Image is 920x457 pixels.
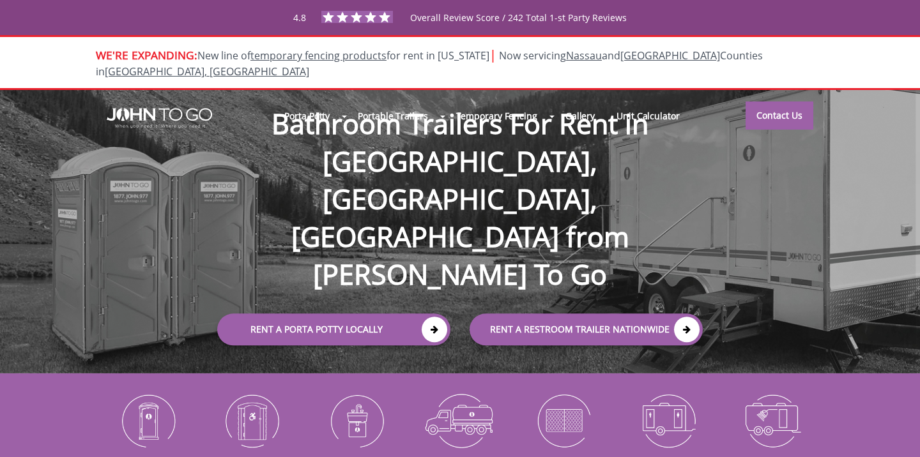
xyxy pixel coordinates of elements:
a: Unit Calculator [606,102,691,130]
span: 4.8 [293,11,306,24]
img: JOHN to go [107,108,212,128]
a: Contact Us [746,101,813,130]
button: Live Chat [869,406,920,457]
img: Restroom-Trailers-icon_N.png [625,387,710,454]
img: ADA-Accessible-Units-icon_N.png [210,387,295,454]
a: [GEOGRAPHIC_DATA], [GEOGRAPHIC_DATA] [105,64,309,79]
img: Shower-Trailers-icon_N.png [730,387,815,454]
span: Now servicing and Counties in [96,49,763,79]
img: Temporary-Fencing-cion_N.png [521,387,606,454]
a: Porta Potty [273,102,341,130]
a: Nassau [566,49,602,63]
span: WE'RE EXPANDING: [96,47,197,63]
a: Gallery [555,102,606,130]
a: rent a RESTROOM TRAILER Nationwide [470,314,703,346]
span: | [489,46,496,63]
img: Portable-Sinks-icon_N.png [314,387,399,454]
h1: Bathroom Trailers For Rent in [GEOGRAPHIC_DATA], [GEOGRAPHIC_DATA], [GEOGRAPHIC_DATA] from [PERSO... [204,64,716,294]
span: Overall Review Score / 242 Total 1-st Party Reviews [410,11,627,49]
a: [GEOGRAPHIC_DATA] [620,49,720,63]
img: Portable-Toilets-icon_N.png [105,387,190,454]
span: New line of for rent in [US_STATE] [96,49,763,79]
a: Temporary Fencing [445,102,548,130]
a: Portable Trailers [347,102,438,130]
img: Waste-Services-icon_N.png [418,387,503,454]
a: Rent a Porta Potty Locally [217,314,450,346]
a: temporary fencing products [250,49,387,63]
